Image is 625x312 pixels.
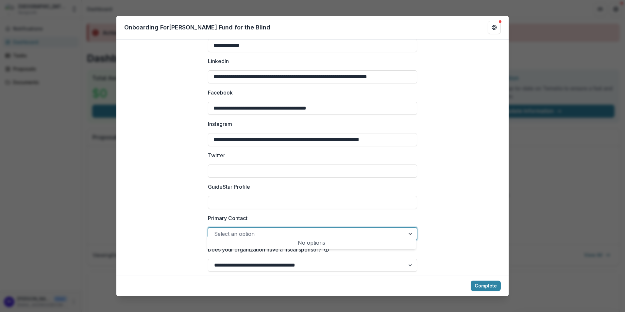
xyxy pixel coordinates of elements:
[488,21,501,34] button: Get Help
[208,151,225,159] p: Twitter
[208,57,229,65] p: LinkedIn
[207,236,416,249] div: Select options list
[208,120,232,128] p: Instagram
[208,246,321,253] p: Does your organization have a fiscal sponsor?
[208,236,415,249] div: No options
[124,23,270,32] p: Onboarding For [PERSON_NAME] Fund for the Blind
[208,89,233,96] p: Facebook
[208,214,247,222] p: Primary Contact
[471,281,501,291] button: Complete
[208,183,250,191] p: GuideStar Profile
